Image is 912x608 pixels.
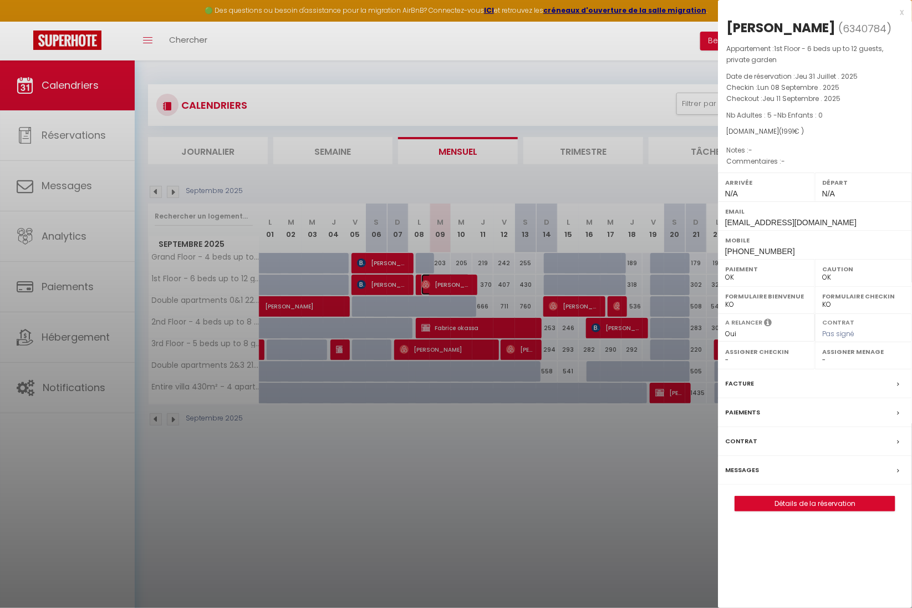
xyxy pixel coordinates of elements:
span: Pas signé [822,329,854,338]
span: 6340784 [843,22,886,36]
label: Contrat [725,435,757,447]
span: Lun 08 Septembre . 2025 [757,83,839,92]
label: Email [725,206,905,217]
label: Formulaire Checkin [822,291,905,302]
button: Ouvrir le widget de chat LiveChat [9,4,42,38]
span: N/A [725,189,738,198]
label: Formulaire Bienvenue [725,291,808,302]
label: Contrat [822,318,854,325]
span: [EMAIL_ADDRESS][DOMAIN_NAME] [725,218,857,227]
p: Checkout : [726,93,904,104]
p: Date de réservation : [726,71,904,82]
p: Notes : [726,145,904,156]
label: Messages [725,464,759,476]
label: Assigner Checkin [725,346,808,357]
label: Paiement [725,264,808,275]
label: Départ [822,177,905,188]
label: Caution [822,264,905,275]
a: Détails de la réservation [735,496,895,511]
p: Appartement : [726,43,904,65]
label: Paiements [725,407,760,418]
i: Sélectionner OUI si vous souhaiter envoyer les séquences de messages post-checkout [764,318,772,330]
div: x [718,6,904,19]
label: A relancer [725,318,762,327]
span: N/A [822,189,835,198]
button: Détails de la réservation [735,496,895,511]
span: [PHONE_NUMBER] [725,247,795,256]
span: 1991 [782,126,794,136]
span: Jeu 11 Septembre . 2025 [762,94,840,103]
span: Nb Adultes : 5 - [726,110,823,120]
div: [DOMAIN_NAME] [726,126,904,137]
span: - [748,145,752,155]
label: Arrivée [725,177,808,188]
span: - [781,156,785,166]
div: [PERSON_NAME] [726,19,835,37]
span: 1st Floor - 6 beds up to 12 guests, private garden [726,44,883,64]
p: Checkin : [726,82,904,93]
p: Commentaires : [726,156,904,167]
span: Nb Enfants : 0 [777,110,823,120]
span: ( € ) [779,126,804,136]
label: Facture [725,378,754,389]
span: Jeu 31 Juillet . 2025 [795,72,858,81]
label: Assigner Menage [822,346,905,357]
span: ( ) [838,21,891,36]
label: Mobile [725,235,905,246]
